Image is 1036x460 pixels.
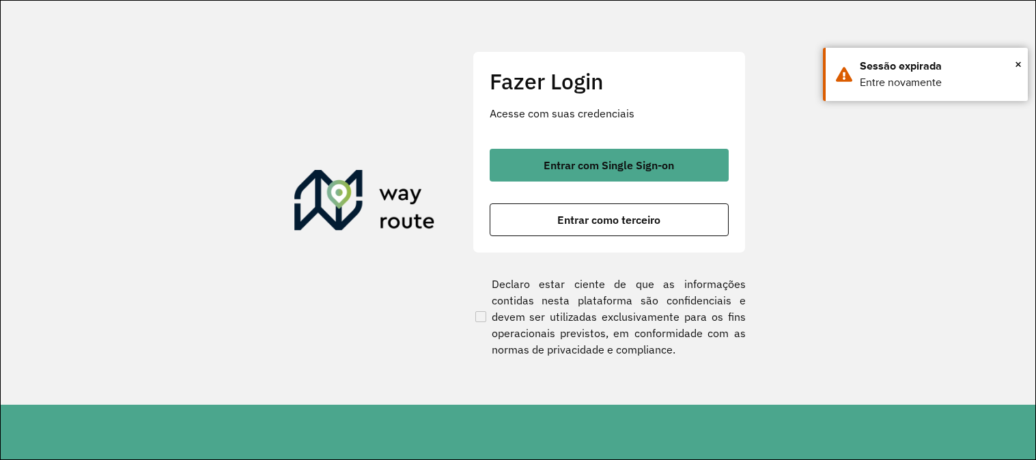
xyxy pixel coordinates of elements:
img: Roteirizador AmbevTech [294,170,435,235]
p: Acesse com suas credenciais [490,105,729,121]
div: Sessão expirada [860,58,1018,74]
label: Declaro estar ciente de que as informações contidas nesta plataforma são confidenciais e devem se... [473,276,746,358]
h2: Fazer Login [490,68,729,94]
button: button [490,203,729,236]
button: Close [1015,54,1022,74]
button: button [490,149,729,182]
span: Entrar com Single Sign-on [544,160,674,171]
div: Entre novamente [860,74,1018,91]
span: Entrar como terceiro [557,214,660,225]
span: × [1015,54,1022,74]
